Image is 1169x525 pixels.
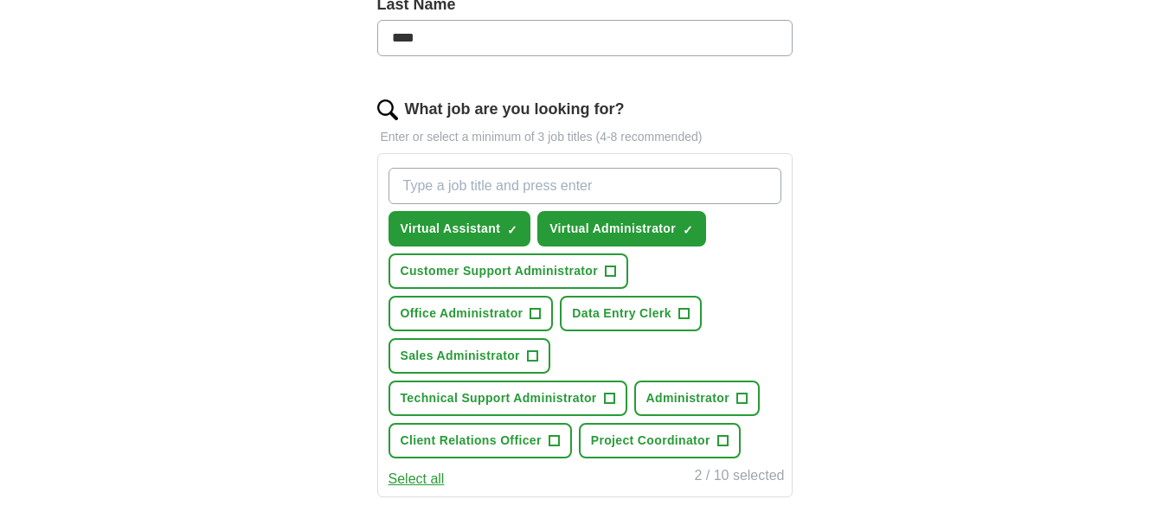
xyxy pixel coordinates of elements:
p: Enter or select a minimum of 3 job titles (4-8 recommended) [377,128,793,146]
span: Virtual Assistant [401,220,501,238]
span: Customer Support Administrator [401,262,599,280]
span: ✓ [683,223,693,237]
span: Sales Administrator [401,347,520,365]
button: Technical Support Administrator [389,381,627,416]
span: Project Coordinator [591,432,710,450]
button: Customer Support Administrator [389,253,629,289]
button: Office Administrator [389,296,554,331]
button: Administrator [634,381,760,416]
input: Type a job title and press enter [389,168,781,204]
span: Technical Support Administrator [401,389,597,407]
div: 2 / 10 selected [694,465,784,490]
button: Data Entry Clerk [560,296,702,331]
span: Administrator [646,389,729,407]
button: Virtual Administrator✓ [537,211,706,246]
img: search.png [377,99,398,120]
button: Virtual Assistant✓ [389,211,531,246]
button: Client Relations Officer [389,423,572,458]
span: Data Entry Clerk [572,304,671,323]
span: Virtual Administrator [549,220,676,238]
button: Sales Administrator [389,338,550,374]
label: What job are you looking for? [405,98,625,121]
span: Office Administrator [401,304,523,323]
button: Project Coordinator [579,423,741,458]
span: ✓ [507,223,517,237]
button: Select all [389,469,445,490]
span: Client Relations Officer [401,432,542,450]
